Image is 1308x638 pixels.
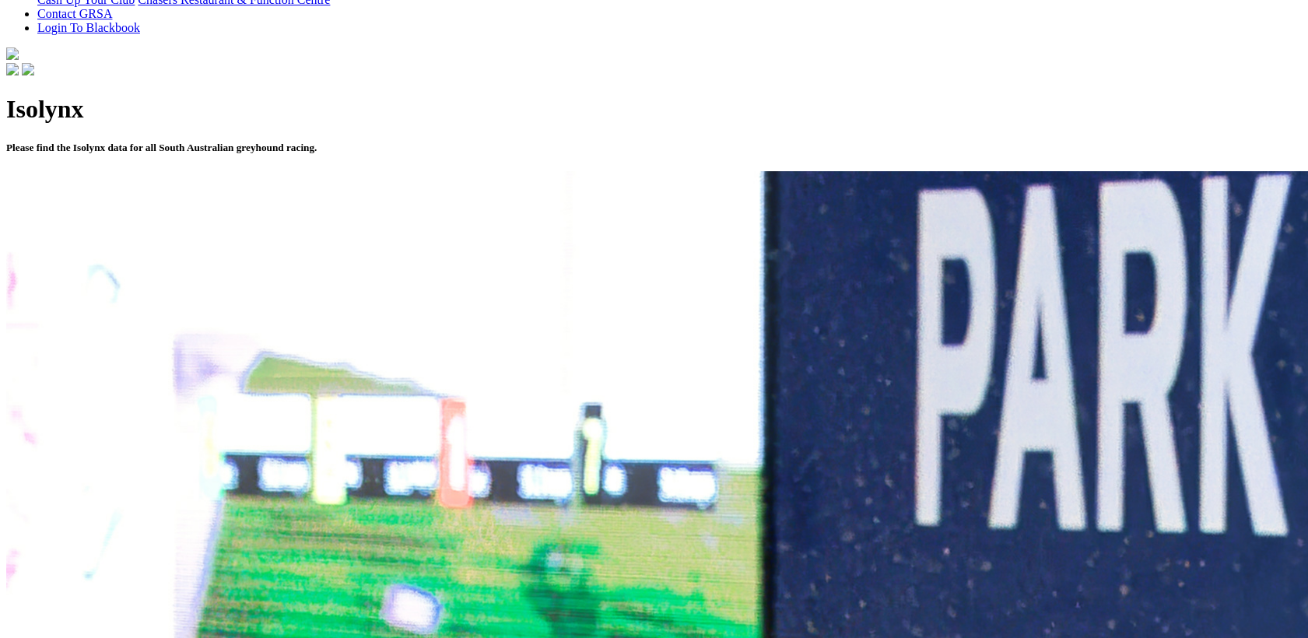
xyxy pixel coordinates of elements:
[37,21,140,34] a: Login To Blackbook
[22,63,34,75] img: twitter.svg
[6,95,1302,124] h1: Isolynx
[6,47,19,60] img: logo-grsa-white.png
[6,63,19,75] img: facebook.svg
[37,7,112,20] a: Contact GRSA
[6,142,1302,154] h5: Please find the Isolynx data for all South Australian greyhound racing.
